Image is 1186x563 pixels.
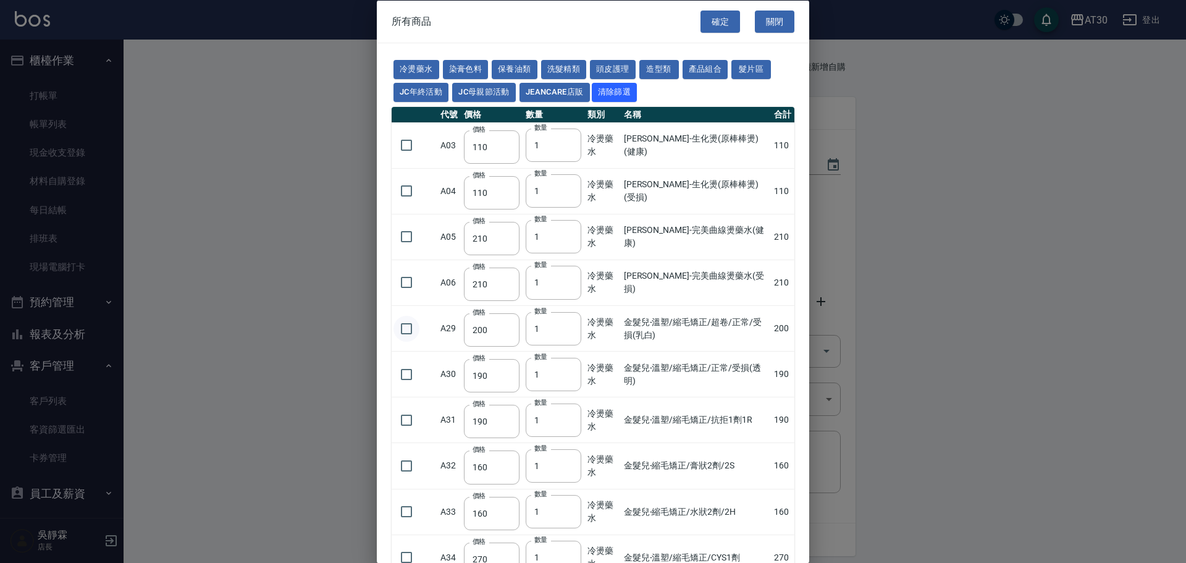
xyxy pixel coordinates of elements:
button: 髮片區 [731,60,771,79]
td: 200 [771,305,794,351]
label: 價格 [473,170,486,179]
td: A31 [437,397,461,442]
label: 數量 [534,443,547,452]
button: 冷燙藥水 [393,60,439,79]
td: 冷燙藥水 [584,214,621,260]
td: [PERSON_NAME]-生化燙(原棒棒燙)(受損) [621,168,771,214]
th: 價格 [461,106,523,122]
label: 價格 [473,261,486,271]
td: 210 [771,260,794,305]
label: 數量 [534,214,547,224]
label: 價格 [473,353,486,363]
td: 160 [771,442,794,488]
td: 金髮兒-縮毛矯正/水狀2劑/2H [621,489,771,535]
button: 造型類 [639,60,679,79]
td: A03 [437,122,461,168]
label: 數量 [534,489,547,499]
td: 冷燙藥水 [584,397,621,442]
label: 數量 [534,352,547,361]
label: 價格 [473,399,486,408]
td: A30 [437,351,461,397]
label: 數量 [534,123,547,132]
label: 數量 [534,535,547,544]
td: 冷燙藥水 [584,260,621,305]
button: 關閉 [755,10,794,33]
td: [PERSON_NAME]-完美曲線燙藥水(受損) [621,260,771,305]
th: 類別 [584,106,621,122]
th: 名稱 [621,106,771,122]
td: 190 [771,397,794,442]
button: 頭皮護理 [590,60,636,79]
td: A06 [437,260,461,305]
button: JeanCare店販 [519,82,590,101]
td: 金髮兒-溫塑/縮毛矯正/超卷/正常/受損(乳白) [621,305,771,351]
label: 數量 [534,260,547,269]
td: 冷燙藥水 [584,305,621,351]
td: 冷燙藥水 [584,351,621,397]
td: 冷燙藥水 [584,122,621,168]
button: 洗髮精類 [541,60,587,79]
label: 數量 [534,397,547,407]
th: 合計 [771,106,794,122]
td: 冷燙藥水 [584,442,621,488]
label: 價格 [473,536,486,546]
td: 金髮兒-溫塑/縮毛矯正/正常/受損(透明) [621,351,771,397]
label: 價格 [473,445,486,454]
label: 數量 [534,306,547,315]
td: 110 [771,168,794,214]
td: 金髮兒-縮毛矯正/膏狀2劑/2S [621,442,771,488]
td: A05 [437,214,461,260]
td: A32 [437,442,461,488]
button: 染膏色料 [443,60,489,79]
label: 價格 [473,216,486,225]
button: 產品組合 [683,60,728,79]
td: [PERSON_NAME]-完美曲線燙藥水(健康) [621,214,771,260]
button: 保養油類 [492,60,537,79]
td: 冷燙藥水 [584,489,621,535]
td: 210 [771,214,794,260]
button: 確定 [700,10,740,33]
td: 110 [771,122,794,168]
span: 所有商品 [392,15,431,27]
td: A33 [437,489,461,535]
td: A04 [437,168,461,214]
label: 數量 [534,169,547,178]
td: [PERSON_NAME]-生化燙(原棒棒燙)(健康) [621,122,771,168]
td: 190 [771,351,794,397]
button: 清除篩選 [592,82,637,101]
td: 160 [771,489,794,535]
td: A29 [437,305,461,351]
th: 數量 [523,106,584,122]
label: 價格 [473,124,486,133]
label: 價格 [473,491,486,500]
td: 金髮兒-溫塑/縮毛矯正/抗拒1劑1R [621,397,771,442]
label: 價格 [473,308,486,317]
th: 代號 [437,106,461,122]
td: 冷燙藥水 [584,168,621,214]
button: JC年終活動 [393,82,448,101]
button: JC母親節活動 [452,82,516,101]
